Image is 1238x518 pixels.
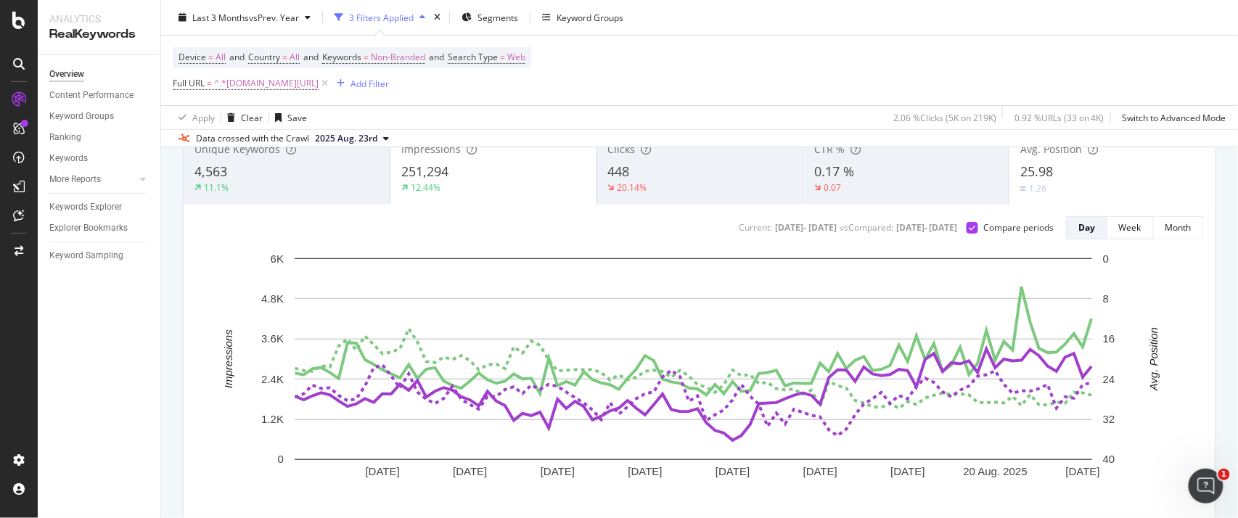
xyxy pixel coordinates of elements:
[1020,142,1082,156] span: Avg. Position
[716,466,750,478] text: [DATE]
[49,200,122,215] div: Keywords Explorer
[477,11,518,23] span: Segments
[608,142,636,156] span: Clicks
[49,172,101,187] div: More Reports
[1066,466,1100,478] text: [DATE]
[1029,182,1046,194] div: 1.26
[194,163,227,180] span: 4,563
[195,251,1192,503] svg: A chart.
[1103,413,1115,425] text: 32
[1117,106,1226,129] button: Switch to Advanced Mode
[1123,111,1226,123] div: Switch to Advanced Mode
[241,111,263,123] div: Clear
[366,466,400,478] text: [DATE]
[803,466,837,478] text: [DATE]
[49,172,136,187] a: More Reports
[49,200,150,215] a: Keywords Explorer
[1020,163,1053,180] span: 25.98
[401,163,448,180] span: 251,294
[775,221,837,234] div: [DATE] - [DATE]
[1078,221,1095,234] div: Day
[261,373,284,385] text: 2.4K
[1103,453,1115,466] text: 40
[49,221,150,236] a: Explorer Bookmarks
[984,221,1054,234] div: Compare periods
[1014,111,1104,123] div: 0.92 % URLs ( 33 on 4K )
[49,67,84,82] div: Overview
[49,221,128,236] div: Explorer Bookmarks
[507,47,525,67] span: Web
[1020,186,1026,191] img: Equal
[248,51,280,63] span: Country
[194,142,280,156] span: Unique Keywords
[964,466,1028,478] text: 20 Aug. 2025
[329,6,431,29] button: 3 Filters Applied
[1103,373,1115,385] text: 24
[49,248,150,263] a: Keyword Sampling
[49,130,150,145] a: Ranking
[618,181,647,194] div: 20.14%
[204,181,229,194] div: 11.1%
[49,88,134,103] div: Content Performance
[208,51,213,63] span: =
[500,51,505,63] span: =
[49,12,149,26] div: Analytics
[49,151,150,166] a: Keywords
[364,51,369,63] span: =
[49,109,150,124] a: Keyword Groups
[49,130,81,145] div: Ranking
[557,11,623,23] div: Keyword Groups
[287,111,307,123] div: Save
[1218,469,1230,480] span: 1
[261,292,284,305] text: 4.8K
[49,88,150,103] a: Content Performance
[207,77,212,89] span: =
[269,106,307,129] button: Save
[628,466,663,478] text: [DATE]
[1066,216,1107,239] button: Day
[249,11,299,23] span: vs Prev. Year
[456,6,524,29] button: Segments
[351,77,389,89] div: Add Filter
[196,132,309,145] div: Data crossed with the Crawl
[371,47,425,67] span: Non-Branded
[192,111,215,123] div: Apply
[49,248,123,263] div: Keyword Sampling
[222,329,234,388] text: Impressions
[1107,216,1154,239] button: Week
[536,6,629,29] button: Keyword Groups
[49,26,149,43] div: RealKeywords
[429,51,444,63] span: and
[431,10,443,25] div: times
[608,163,630,180] span: 448
[411,181,440,194] div: 12.44%
[179,51,206,63] span: Device
[309,130,395,147] button: 2025 Aug. 23rd
[739,221,772,234] div: Current:
[282,51,287,63] span: =
[1165,221,1192,234] div: Month
[453,466,487,478] text: [DATE]
[315,132,377,145] span: 2025 Aug. 23rd
[229,51,245,63] span: and
[541,466,575,478] text: [DATE]
[173,6,316,29] button: Last 3 MonthsvsPrev. Year
[290,47,300,67] span: All
[814,142,845,156] span: CTR %
[322,51,361,63] span: Keywords
[1154,216,1204,239] button: Month
[49,67,150,82] a: Overview
[824,181,841,194] div: 0.07
[173,77,205,89] span: Full URL
[216,47,226,67] span: All
[893,111,996,123] div: 2.06 % Clicks ( 5K on 219K )
[814,163,854,180] span: 0.17 %
[890,466,925,478] text: [DATE]
[1189,469,1223,503] iframe: Intercom live chat
[1119,221,1141,234] div: Week
[49,151,88,166] div: Keywords
[214,73,319,94] span: ^.*[DOMAIN_NAME][URL]
[896,221,958,234] div: [DATE] - [DATE]
[278,453,284,466] text: 0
